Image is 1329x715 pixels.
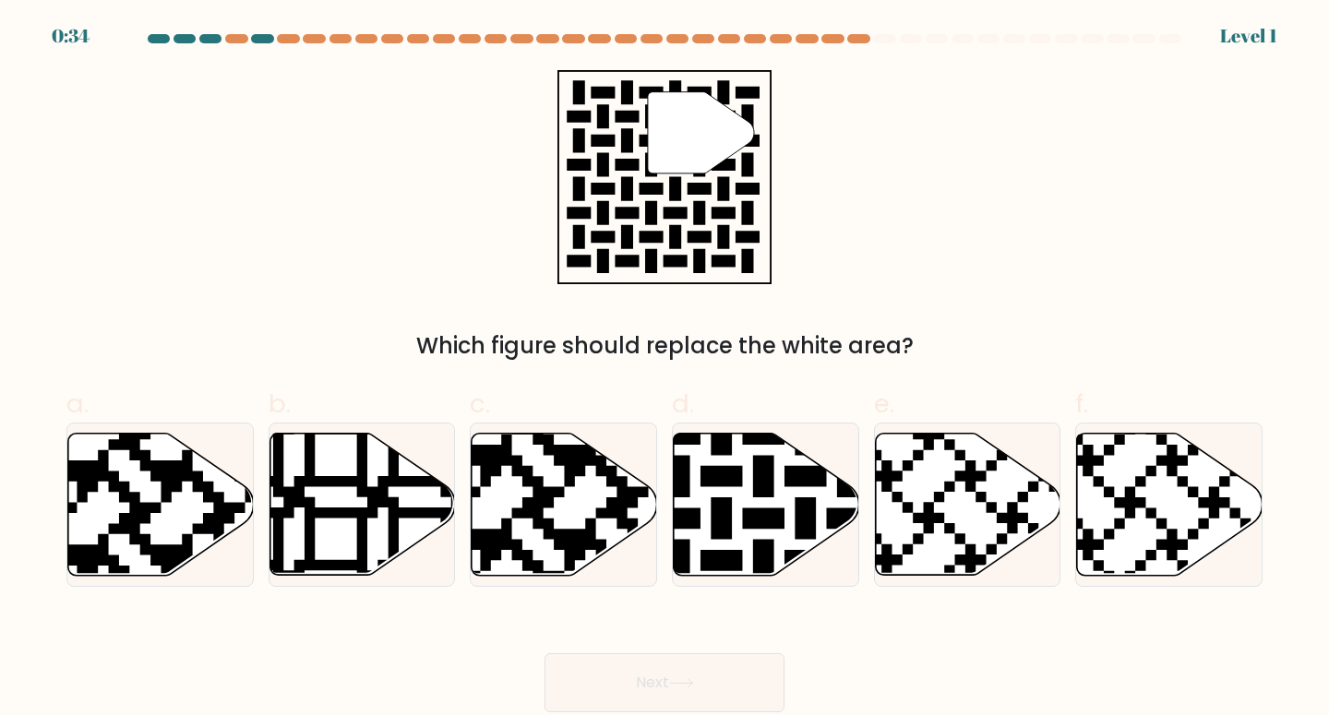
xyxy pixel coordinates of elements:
span: f. [1075,386,1088,422]
div: Which figure should replace the white area? [78,329,1251,363]
button: Next [545,653,784,712]
span: d. [672,386,694,422]
div: Level 1 [1220,22,1277,50]
span: e. [874,386,894,422]
g: " [648,92,754,173]
div: 0:34 [52,22,90,50]
span: c. [470,386,490,422]
span: a. [66,386,89,422]
span: b. [269,386,291,422]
